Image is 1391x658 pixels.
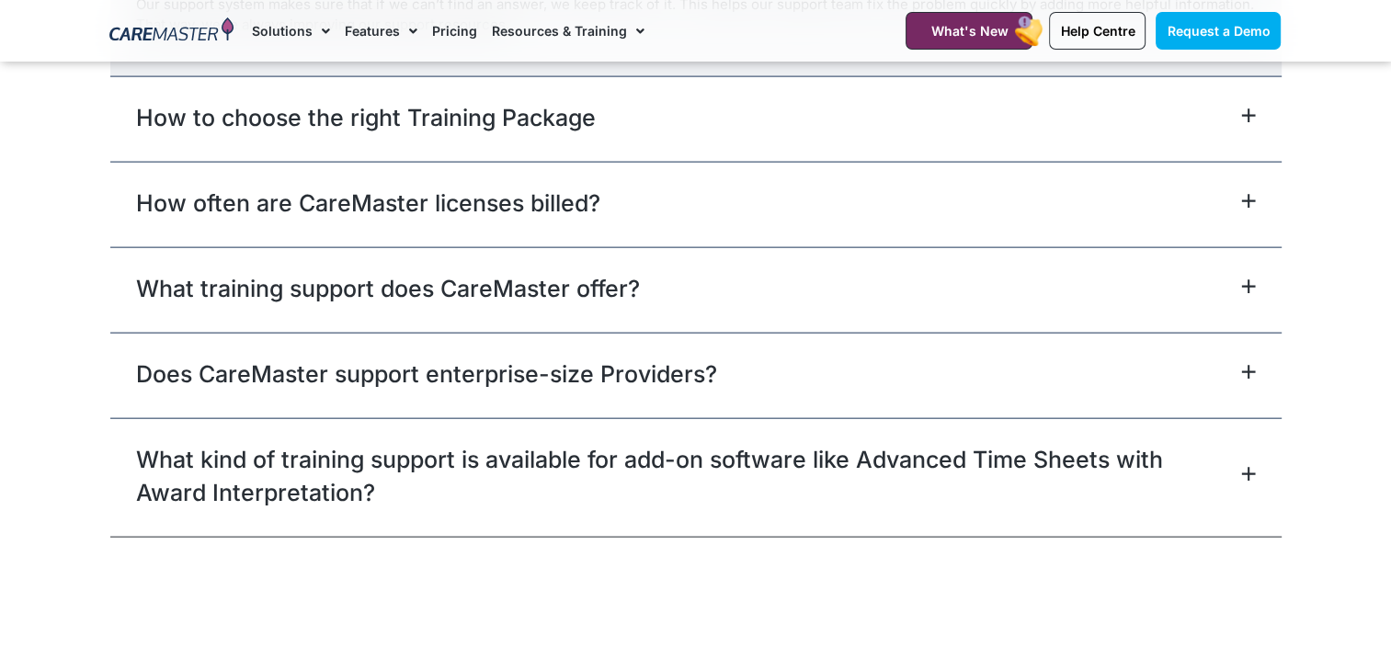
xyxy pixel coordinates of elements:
a: Request a Demo [1156,12,1281,50]
a: What's New [906,12,1032,50]
a: Help Centre [1049,12,1146,50]
a: How to choose the right Training Package [136,101,596,134]
span: Request a Demo [1167,23,1270,39]
a: What kind of training support is available for add-on software like Advanced Time Sheets with Awa... [136,443,1237,509]
div: What kind of training support is available for add-on software like Advanced Time Sheets with Awa... [110,418,1282,537]
span: Help Centre [1060,23,1134,39]
img: CareMaster Logo [109,17,234,45]
div: What training support does CareMaster offer? [110,247,1282,333]
a: What training support does CareMaster offer? [136,272,640,305]
a: Does CareMaster support enterprise-size Providers? [136,357,717,391]
div: How to choose the right Training Package [110,76,1282,162]
a: How often are CareMaster licenses billed? [136,187,600,220]
span: What's New [930,23,1008,39]
div: How often are CareMaster licenses billed? [110,162,1282,247]
div: Does CareMaster support enterprise-size Providers? [110,333,1282,418]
